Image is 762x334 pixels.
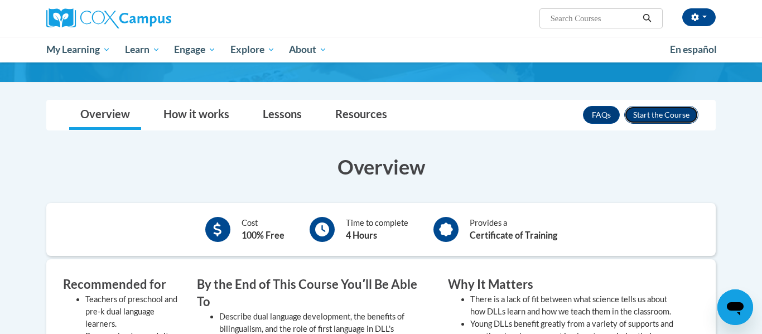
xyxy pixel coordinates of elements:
a: How it works [152,100,240,130]
li: There is a lack of fit between what science tells us about how DLLs learn and how we teach them i... [470,293,682,318]
a: Lessons [252,100,313,130]
a: Learn [118,37,167,62]
a: About [282,37,335,62]
b: 4 Hours [346,230,377,240]
span: About [289,43,327,56]
div: Main menu [30,37,732,62]
div: Time to complete [346,217,408,242]
li: Teachers of preschool and pre-k dual language learners. [85,293,180,330]
a: Engage [167,37,223,62]
a: My Learning [39,37,118,62]
b: 100% Free [242,230,284,240]
button: Enroll [624,106,698,124]
div: Cost [242,217,284,242]
span: My Learning [46,43,110,56]
input: Search Courses [549,12,639,25]
span: Engage [174,43,216,56]
a: Resources [324,100,398,130]
h3: Overview [46,153,716,181]
button: Account Settings [682,8,716,26]
div: Provides a [470,217,557,242]
a: Cox Campus [46,8,258,28]
iframe: Button to launch messaging window [717,289,753,325]
button: Search [639,12,655,25]
a: En español [663,38,724,61]
span: En español [670,43,717,55]
a: Explore [223,37,282,62]
h3: Why It Matters [448,276,682,293]
a: FAQs [583,106,620,124]
b: Certificate of Training [470,230,557,240]
span: Learn [125,43,160,56]
h3: By the End of This Course Youʹll Be Able To [197,276,431,311]
img: Cox Campus [46,8,171,28]
h3: Recommended for [63,276,180,293]
a: Overview [69,100,141,130]
span: Explore [230,43,275,56]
